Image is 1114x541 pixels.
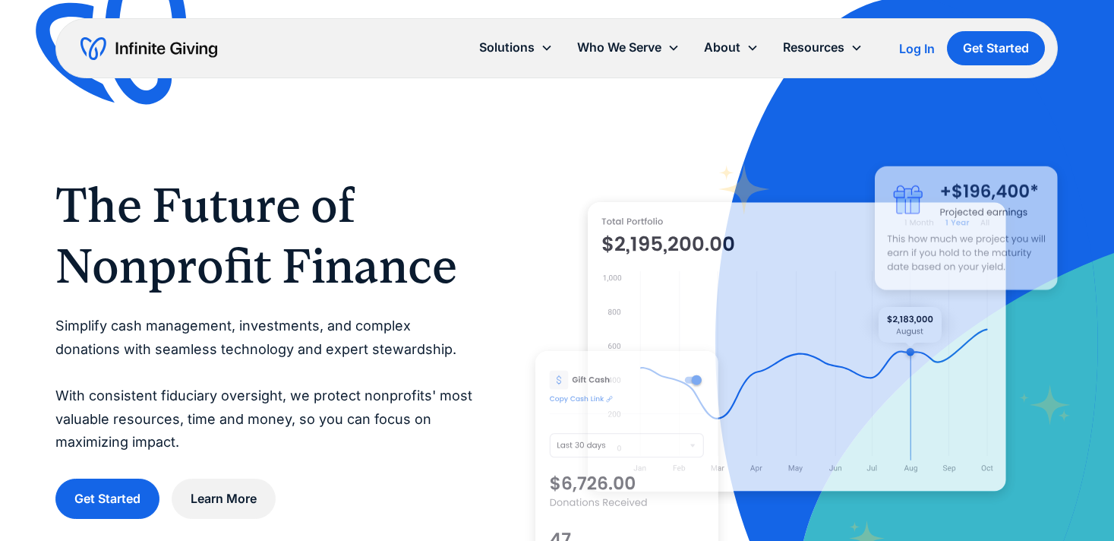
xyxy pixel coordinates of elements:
div: Who We Serve [566,31,693,64]
img: nonprofit donation platform [588,202,1006,492]
a: Log In [900,40,936,58]
div: Who We Serve [578,37,662,58]
a: Learn More [172,479,276,519]
div: Resources [784,37,845,58]
div: Solutions [468,31,566,64]
h1: The Future of Nonprofit Finance [55,175,474,296]
a: Get Started [948,31,1046,65]
div: About [693,31,772,64]
div: Solutions [480,37,535,58]
div: About [705,37,741,58]
div: Resources [772,31,876,64]
a: Get Started [55,479,159,519]
div: Log In [900,43,936,55]
a: home [80,36,217,61]
p: Simplify cash management, investments, and complex donations with seamless technology and expert ... [55,315,474,454]
img: fundraising star [1019,384,1071,426]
